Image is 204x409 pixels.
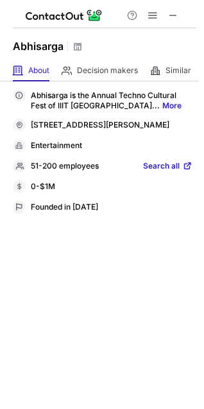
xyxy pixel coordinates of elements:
span: Similar [166,65,191,76]
span: Search all [143,161,180,172]
span: About [28,65,49,76]
h1: Abhisarga [13,38,64,54]
span: Decision makers [77,65,138,76]
div: Founded in [DATE] [31,202,192,213]
a: More [162,101,182,110]
p: Abhisarga is the Annual Techno Cultural Fest of IIIT [GEOGRAPHIC_DATA]... [31,90,192,111]
div: [STREET_ADDRESS][PERSON_NAME] [31,120,192,131]
a: Search all [143,161,192,172]
div: Entertainment [31,140,192,152]
p: 51-200 employees [31,161,99,172]
img: ContactOut v5.3.10 [26,8,103,23]
div: 0-$1M [31,181,192,193]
